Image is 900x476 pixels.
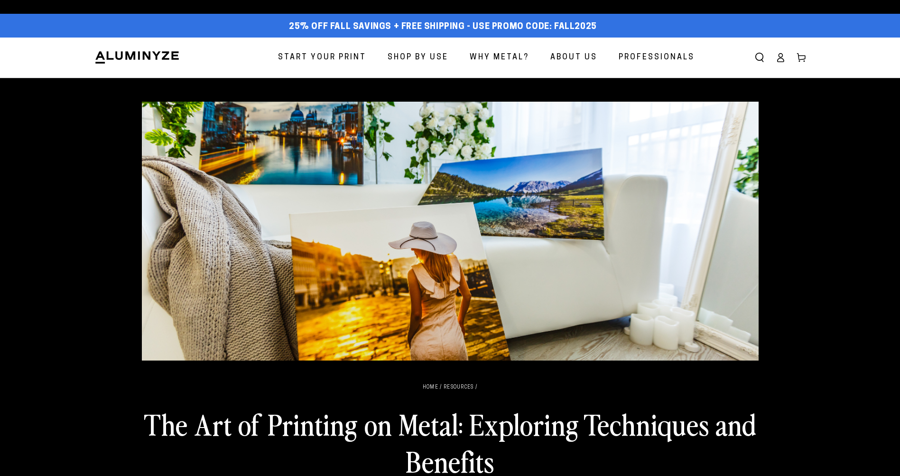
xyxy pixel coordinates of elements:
img: Aluminyze [94,50,180,65]
nav: breadcrumbs [142,384,759,391]
span: Why Metal? [470,51,529,65]
a: Resources [444,385,474,390]
a: Professionals [612,45,702,70]
span: Start Your Print [278,51,366,65]
a: Shop By Use [380,45,455,70]
a: Start Your Print [271,45,373,70]
span: About Us [550,51,597,65]
span: Professionals [619,51,695,65]
span: / [475,385,477,390]
a: Home [423,385,438,390]
span: / [440,385,442,390]
a: Why Metal? [463,45,536,70]
summary: Search our site [749,47,770,68]
img: : The growing popularity, techniques, and benefits of printing on metal [142,102,759,361]
span: 25% off FALL Savings + Free Shipping - Use Promo Code: FALL2025 [289,22,597,32]
a: About Us [543,45,604,70]
span: Shop By Use [388,51,448,65]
